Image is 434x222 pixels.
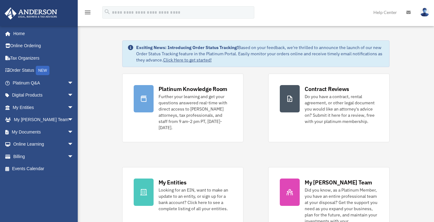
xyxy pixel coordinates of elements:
[4,40,83,52] a: Online Ordering
[67,126,80,138] span: arrow_drop_down
[4,27,80,40] a: Home
[67,101,80,114] span: arrow_drop_down
[4,150,83,163] a: Billingarrow_drop_down
[159,187,232,212] div: Looking for an EIN, want to make an update to an entity, or sign up for a bank account? Click her...
[67,150,80,163] span: arrow_drop_down
[4,77,83,89] a: Platinum Q&Aarrow_drop_down
[136,45,238,50] strong: Exciting News: Introducing Order Status Tracking!
[84,9,91,16] i: menu
[4,163,83,175] a: Events Calendar
[420,8,429,17] img: User Pic
[305,85,349,93] div: Contract Reviews
[305,179,372,186] div: My [PERSON_NAME] Team
[104,8,111,15] i: search
[268,74,390,142] a: Contract Reviews Do you have a contract, rental agreement, or other legal document you would like...
[305,93,378,125] div: Do you have a contract, rental agreement, or other legal document you would like an attorney's ad...
[84,11,91,16] a: menu
[4,138,83,151] a: Online Learningarrow_drop_down
[159,93,232,131] div: Further your learning and get your questions answered real-time with direct access to [PERSON_NAM...
[4,52,83,64] a: Tax Organizers
[163,57,212,63] a: Click Here to get started!
[4,101,83,114] a: My Entitiesarrow_drop_down
[122,74,243,142] a: Platinum Knowledge Room Further your learning and get your questions answered real-time with dire...
[159,179,187,186] div: My Entities
[4,64,83,77] a: Order StatusNEW
[159,85,228,93] div: Platinum Knowledge Room
[67,138,80,151] span: arrow_drop_down
[67,114,80,126] span: arrow_drop_down
[4,89,83,102] a: Digital Productsarrow_drop_down
[67,77,80,89] span: arrow_drop_down
[36,66,49,75] div: NEW
[3,7,59,20] img: Anderson Advisors Platinum Portal
[136,44,385,63] div: Based on your feedback, we're thrilled to announce the launch of our new Order Status Tracking fe...
[4,114,83,126] a: My [PERSON_NAME] Teamarrow_drop_down
[67,89,80,102] span: arrow_drop_down
[4,126,83,138] a: My Documentsarrow_drop_down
